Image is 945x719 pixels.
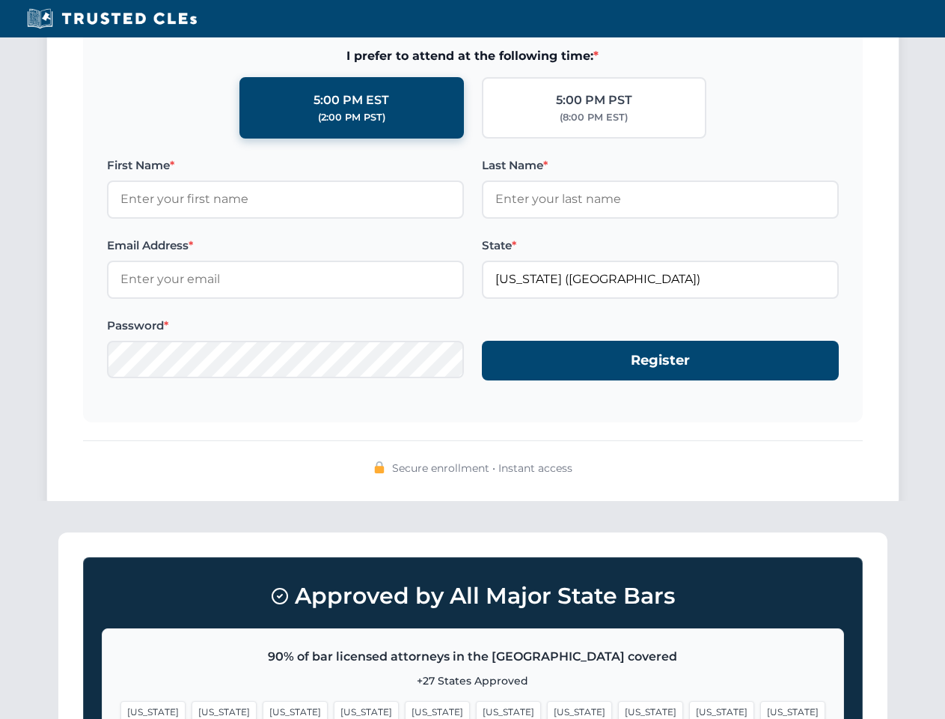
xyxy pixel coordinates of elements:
[373,461,385,473] img: 🔒
[107,46,839,66] span: I prefer to attend at the following time:
[482,180,839,218] input: Enter your last name
[314,91,389,110] div: 5:00 PM EST
[120,647,825,667] p: 90% of bar licensed attorneys in the [GEOGRAPHIC_DATA] covered
[102,576,844,616] h3: Approved by All Major State Bars
[107,157,464,175] label: First Name
[107,317,464,335] label: Password
[556,91,632,110] div: 5:00 PM PST
[560,110,628,125] div: (8:00 PM EST)
[107,180,464,218] input: Enter your first name
[318,110,385,125] div: (2:00 PM PST)
[482,237,839,255] label: State
[120,673,825,689] p: +27 States Approved
[392,460,572,476] span: Secure enrollment • Instant access
[482,157,839,175] label: Last Name
[482,261,839,298] input: Florida (FL)
[22,7,201,30] img: Trusted CLEs
[107,261,464,298] input: Enter your email
[107,237,464,255] label: Email Address
[482,341,839,380] button: Register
